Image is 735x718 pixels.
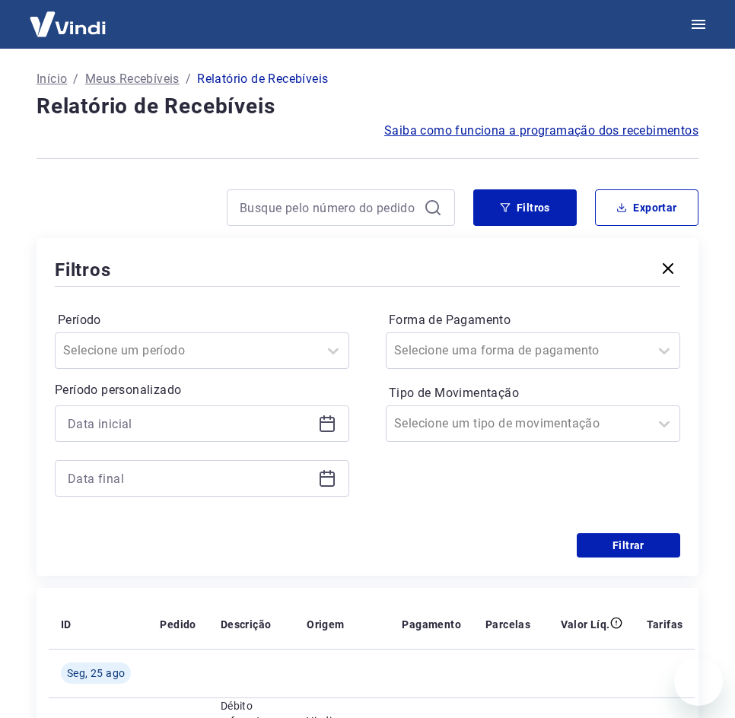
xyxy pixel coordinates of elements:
[68,412,312,435] input: Data inicial
[197,70,328,88] p: Relatório de Recebíveis
[389,384,677,402] label: Tipo de Movimentação
[55,258,111,282] h5: Filtros
[384,122,698,140] a: Saiba como funciona a programação dos recebimentos
[595,189,698,226] button: Exportar
[37,91,698,122] h4: Relatório de Recebíveis
[186,70,191,88] p: /
[307,617,344,632] p: Origem
[389,311,677,329] label: Forma de Pagamento
[55,381,349,399] p: Período personalizado
[221,617,272,632] p: Descrição
[561,617,610,632] p: Valor Líq.
[485,617,530,632] p: Parcelas
[647,617,683,632] p: Tarifas
[68,467,312,490] input: Data final
[402,617,461,632] p: Pagamento
[85,70,180,88] a: Meus Recebíveis
[61,617,72,632] p: ID
[37,70,67,88] a: Início
[18,1,117,47] img: Vindi
[473,189,577,226] button: Filtros
[160,617,196,632] p: Pedido
[67,666,125,681] span: Seg, 25 ago
[674,657,723,706] iframe: Botão para abrir a janela de mensagens, conversa em andamento
[73,70,78,88] p: /
[577,533,680,558] button: Filtrar
[58,311,346,329] label: Período
[240,196,418,219] input: Busque pelo número do pedido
